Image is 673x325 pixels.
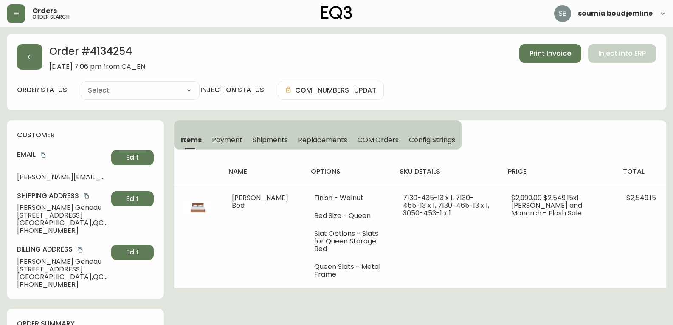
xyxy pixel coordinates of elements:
[232,193,288,210] span: [PERSON_NAME] Bed
[253,136,288,144] span: Shipments
[17,258,108,266] span: [PERSON_NAME] Geneau
[17,130,154,140] h4: customer
[17,245,108,254] h4: Billing Address
[17,273,108,281] span: [GEOGRAPHIC_DATA] , QC , H2J 4B7 , CA
[314,194,383,202] li: Finish - Walnut
[17,150,108,159] h4: Email
[49,63,145,71] span: [DATE] 7:06 pm from CA_EN
[32,14,70,20] h5: order search
[126,248,139,257] span: Edit
[111,245,154,260] button: Edit
[17,212,108,219] span: [STREET_ADDRESS]
[529,49,571,58] span: Print Invoice
[181,136,202,144] span: Items
[111,150,154,165] button: Edit
[212,136,242,144] span: Payment
[626,193,656,203] span: $2,549.15
[409,136,455,144] span: Config Strings
[519,44,581,63] button: Print Invoice
[314,263,383,278] li: Queen Slats - Metal Frame
[311,167,386,176] h4: options
[298,136,347,144] span: Replacements
[554,5,571,22] img: 83621bfd3c61cadf98040c636303d86a
[578,10,653,17] span: soumia boudjemline
[314,212,383,220] li: Bed Size - Queen
[511,201,582,218] span: [PERSON_NAME] and Monarch - Flash Sale
[17,191,108,201] h4: Shipping Address
[39,151,48,159] button: copy
[511,193,542,203] span: $2,999.00
[32,8,57,14] span: Orders
[126,194,139,203] span: Edit
[403,193,489,218] span: 7130-435-13 x 1, 7130-455-13 x 1, 7130-465-13 x 1, 3050-453-1 x 1
[228,167,297,176] h4: name
[17,266,108,273] span: [STREET_ADDRESS]
[200,85,264,95] h4: injection status
[17,173,108,181] span: [PERSON_NAME][EMAIL_ADDRESS][PERSON_NAME][DOMAIN_NAME]
[76,246,84,254] button: copy
[111,191,154,206] button: Edit
[17,204,108,212] span: [PERSON_NAME] Geneau
[623,167,659,176] h4: total
[126,153,139,162] span: Edit
[508,167,609,176] h4: price
[184,194,211,221] img: 7130-435-13-400-1-clgwj3kkk036p013002d3eme9.jpg
[17,281,108,288] span: [PHONE_NUMBER]
[82,192,91,200] button: copy
[314,230,383,253] li: Slat Options - Slats for Queen Storage Bed
[17,219,108,227] span: [GEOGRAPHIC_DATA] , QC , H2J 4B7 , CA
[17,227,108,235] span: [PHONE_NUMBER]
[358,136,399,144] span: COM Orders
[17,85,67,95] label: order status
[543,193,579,203] span: $2,549.15 x 1
[400,167,494,176] h4: sku details
[49,44,145,63] h2: Order # 4134254
[321,6,352,20] img: logo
